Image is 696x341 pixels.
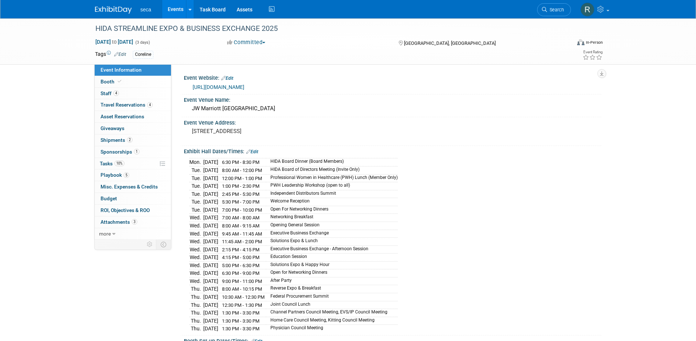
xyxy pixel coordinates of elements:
[127,137,132,143] span: 2
[133,51,153,58] div: Coreline
[222,159,259,165] span: 6:30 PM - 8:30 PM
[95,134,171,146] a: Shipments2
[95,39,134,45] span: [DATE] [DATE]
[266,285,398,293] td: Reverse Expo & Breakfast
[189,269,203,277] td: Wed.
[203,206,218,214] td: [DATE]
[189,277,203,285] td: Wed.
[189,254,203,262] td: Wed.
[266,325,398,333] td: Physician Council Meeting
[203,245,218,254] td: [DATE]
[222,270,259,276] span: 6:30 PM - 9:00 PM
[225,39,268,46] button: Committed
[124,172,129,178] span: 5
[203,325,218,333] td: [DATE]
[266,269,398,277] td: Open for Networking Dinners
[189,245,203,254] td: Wed.
[266,238,398,246] td: Solutions Expo & Lunch
[135,40,150,45] span: (3 days)
[189,103,596,114] div: JW Marriott [GEOGRAPHIC_DATA]
[266,158,398,166] td: HIDA Board Dinner (Board Members)
[266,214,398,222] td: Networking Breakfast
[189,238,203,246] td: Wed.
[95,158,171,169] a: Tasks10%
[189,158,203,166] td: Mon.
[203,254,218,262] td: [DATE]
[189,293,203,301] td: Thu.
[189,206,203,214] td: Tue.
[192,128,350,134] pre: [STREET_ADDRESS]
[222,168,262,173] span: 8:00 AM - 12:00 PM
[101,184,158,190] span: Misc. Expenses & Credits
[101,79,123,85] span: Booth
[222,326,259,331] span: 1:30 PM - 3:30 PM
[203,238,218,246] td: [DATE]
[113,90,119,96] span: 4
[203,182,218,190] td: [DATE]
[95,205,171,216] a: ROI, Objectives & ROO
[222,255,259,260] span: 4:15 PM - 5:00 PM
[246,149,258,154] a: Edit
[101,125,124,131] span: Giveaways
[114,52,126,57] a: Edit
[101,114,144,119] span: Asset Reservations
[189,261,203,269] td: Wed.
[134,149,139,154] span: 1
[203,301,218,309] td: [DATE]
[222,183,259,189] span: 1:00 PM - 2:30 PM
[101,90,119,96] span: Staff
[156,240,171,249] td: Toggle Event Tabs
[184,117,601,126] div: Event Venue Address:
[203,158,218,166] td: [DATE]
[143,240,156,249] td: Personalize Event Tab Strip
[222,279,262,284] span: 9:00 PM - 11:00 PM
[203,309,218,317] td: [DATE]
[95,6,132,14] img: ExhibitDay
[266,245,398,254] td: Executive Business Exchange - Afternoon Session
[101,172,129,178] span: Playbook
[95,88,171,99] a: Staff4
[101,219,137,225] span: Attachments
[101,207,150,213] span: ROI, Objectives & ROO
[266,182,398,190] td: PWH Leadership Workshop (open to all)
[147,102,153,108] span: 4
[114,161,124,166] span: 10%
[189,222,203,230] td: Wed.
[203,261,218,269] td: [DATE]
[222,231,262,237] span: 9:45 AM - 11:45 AM
[95,111,171,122] a: Asset Reservations
[93,22,560,35] div: HIDA STREAMLINE EXPO & BUSINESS EXCHANGE 2025
[189,182,203,190] td: Tue.
[266,174,398,182] td: Professional Women in Healthcare (PWH) Lunch (Member Only)
[95,123,171,134] a: Giveaways
[189,309,203,317] td: Thu.
[95,228,171,240] a: more
[203,293,218,301] td: [DATE]
[189,230,203,238] td: Wed.
[101,102,153,108] span: Travel Reservations
[189,301,203,309] td: Thu.
[203,277,218,285] td: [DATE]
[222,302,262,308] span: 12:30 PM - 1:30 PM
[99,231,111,237] span: more
[537,3,571,16] a: Search
[95,50,126,59] td: Tags
[189,285,203,293] td: Thu.
[203,230,218,238] td: [DATE]
[189,190,203,198] td: Tue.
[222,318,259,324] span: 1:30 PM - 3:30 PM
[189,325,203,333] td: Thu.
[266,301,398,309] td: Joint Council Lunch
[100,161,124,166] span: Tasks
[222,215,259,220] span: 7:00 AM - 8:00 AM
[95,76,171,87] a: Booth
[95,64,171,76] a: Event Information
[222,207,262,213] span: 7:00 PM - 10:00 PM
[266,309,398,317] td: Channel Partners Council Meeting, EVS/IP Council Meeting
[118,79,121,83] i: Booth reservation complete
[193,84,244,90] a: [URL][DOMAIN_NAME]
[266,230,398,238] td: Executive Business Exchange
[189,214,203,222] td: Wed.
[203,190,218,198] td: [DATE]
[222,191,259,197] span: 2:45 PM - 5:30 PM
